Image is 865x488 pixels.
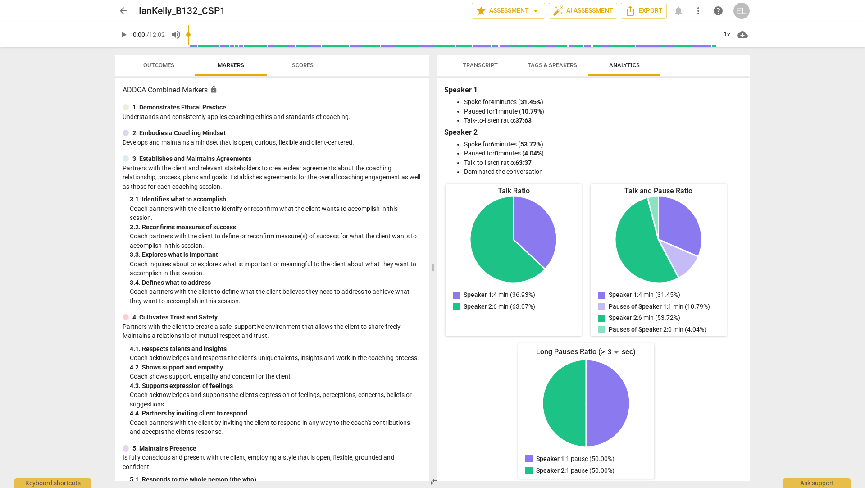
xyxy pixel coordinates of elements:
[118,5,129,16] span: arrow_back
[472,3,545,19] button: Assessment
[143,62,174,68] span: Outcomes
[553,5,564,16] span: auto_fix_high
[737,29,748,40] span: cloud_download
[609,326,667,333] span: Pauses of Speaker 2
[132,103,226,112] p: 1. Demonstrates Ethical Practice
[444,128,478,137] b: Speaker 2
[130,287,422,306] p: Coach partners with the client to define what the client believes they need to address to achieve...
[123,322,422,341] p: Partners with the client to create a safe, supportive environment that allows the client to share...
[218,62,244,68] span: Markers
[536,466,615,475] p: : 1 pause (50.00%)
[463,62,498,68] span: Transcript
[123,164,422,192] p: Partners with the client and relevant stakeholders to create clear agreements about the coaching ...
[118,29,129,40] span: play_arrow
[464,158,741,168] li: Talk-to-listen ratio:
[520,98,541,105] b: 31.45%
[521,108,542,115] b: 10.79%
[123,112,422,122] p: Understands and consistently applies coaching ethics and standards of coaching.
[130,353,422,363] p: Coach acknowledges and respects the client's unique talents, insights and work in the coaching pr...
[130,409,422,418] div: 4. 4. Partners by inviting client to respond
[530,5,541,16] span: arrow_drop_down
[464,107,741,116] li: Paused for minute ( )
[491,98,494,105] b: 4
[476,5,487,16] span: star
[464,290,535,300] p: : 4 min (36.93%)
[123,453,422,471] p: Is fully conscious and present with the client, employing a style that is open, flexible, grounde...
[133,31,145,38] span: 0:00
[464,303,492,310] span: Speaker 2
[528,62,577,68] span: Tags & Speakers
[464,116,741,125] li: Talk-to-listen ratio:
[130,195,422,204] div: 3. 1. Identifies what to accomplish
[130,344,422,354] div: 4. 1. Respects talents and insights
[718,27,735,42] div: 1x
[605,345,622,360] div: 3
[609,313,680,323] p: : 6 min (53.72%)
[464,291,492,298] span: Speaker 1
[132,154,251,164] p: 3. Establishes and Maintains Agreements
[693,5,704,16] span: more_vert
[520,141,541,148] b: 53.72%
[553,5,613,16] span: AI Assessment
[130,223,422,232] div: 3. 2. Reconfirms measures of success
[609,302,710,311] p: : 1 min (10.79%)
[609,303,667,310] span: Pauses of Speaker 1
[464,149,741,158] li: Paused for minutes ( )
[115,27,132,43] button: Play
[132,313,218,322] p: 4. Cultivates Trust and Safety
[549,3,617,19] button: AI Assessment
[464,97,741,107] li: Spoke for minutes ( )
[495,150,498,157] b: 0
[464,140,741,149] li: Spoke for minutes ( )
[625,5,663,16] span: Export
[292,62,314,68] span: Scores
[515,159,532,166] b: 63:37
[536,467,565,474] span: Speaker 2
[476,5,541,16] span: Assessment
[591,186,727,196] div: Talk and Pause Ratio
[464,302,535,311] p: : 6 min (63.07%)
[491,141,494,148] b: 6
[130,475,422,484] div: 5. 1. Responds to the whole person (the who)
[446,186,582,196] div: Talk Ratio
[210,86,218,93] span: Assessment is enabled for this document. The competency model is locked and follows the assessmen...
[713,5,724,16] span: help
[609,325,706,334] p: : 0 min (4.04%)
[609,290,680,300] p: : 4 min (31.45%)
[130,250,422,260] div: 3. 3. Explores what is important
[518,345,654,360] div: Long Pauses Ratio (> sec)
[621,3,667,19] button: Export
[130,232,422,250] p: Coach partners with the client to define or reconfirm measure(s) of success for what the client w...
[146,31,165,38] span: / 12:02
[123,85,422,96] h3: ADDCA Combined Markers
[130,260,422,278] p: Coach inquires about or explores what is important or meaningful to the client about what they wa...
[444,86,478,94] b: Speaker 1
[130,390,422,409] p: Coach acknowledges and supports the client's expression of feelings, perceptions, concerns, belie...
[464,167,741,177] li: Dominated the conversation
[14,478,91,488] div: Keyboard shortcuts
[171,29,182,40] span: volume_up
[130,418,422,437] p: Coach partners with the client by inviting the client to respond in any way to the coach's contri...
[495,108,498,115] b: 1
[783,478,851,488] div: Ask support
[609,314,637,321] span: Speaker 2
[710,3,726,19] a: Help
[536,455,565,462] span: Speaker 1
[130,381,422,391] div: 4. 3. Supports expression of feelings
[609,62,640,68] span: Analytics
[427,476,438,487] span: compare_arrows
[130,363,422,372] div: 4. 2. Shows support and empathy
[130,204,422,223] p: Coach partners with the client to identify or reconfirm what the client wants to accomplish in th...
[130,372,422,381] p: Coach shows support, empathy and concern for the client
[524,150,542,157] b: 4.04%
[609,291,637,298] span: Speaker 1
[139,5,225,17] h2: IanKelly_B132_CSP1
[515,117,532,124] b: 37:63
[130,278,422,287] div: 3. 4. Defines what to address
[168,27,184,43] button: Volume
[123,138,422,147] p: Develops and maintains a mindset that is open, curious, flexible and client-centered.
[536,454,615,464] p: : 1 pause (50.00%)
[132,444,196,453] p: 5. Maintains Presence
[733,3,750,19] button: EL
